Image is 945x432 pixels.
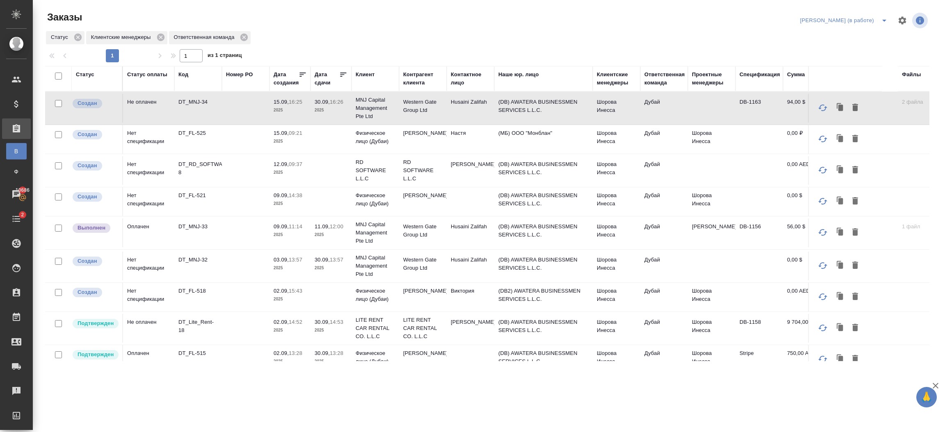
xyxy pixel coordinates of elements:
div: Выставляется автоматически при создании заказа [72,191,118,202]
p: 16:26 [330,99,343,105]
span: В [10,147,23,155]
p: Физическое лицо (Дубаи) [356,287,395,303]
div: Выставляет ПМ после сдачи и проведения начислений. Последний этап для ПМа [72,223,118,234]
td: (DB) AWATERA BUSINESSMEN SERVICES L.L.C. [494,314,593,343]
p: 2 файла [902,98,941,106]
p: 14:53 [330,319,343,325]
p: DT_Lite_Rent-18 [178,318,218,334]
button: Обновить [813,98,833,118]
td: Дубай [640,252,688,280]
p: Western Gate Group Ltd [403,256,443,272]
p: [PERSON_NAME] [403,129,443,137]
span: Заказы [45,11,82,24]
p: Western Gate Group Ltd [403,223,443,239]
div: Спецификация [740,70,780,79]
p: 12.09, [274,161,289,167]
p: 2025 [274,106,306,114]
td: 9 704,00 AED [783,314,824,343]
button: Обновить [813,129,833,149]
p: RD SOFTWARE L.L.C [356,158,395,183]
button: Клонировать [833,131,848,147]
p: 09.09, [274,192,289,198]
td: Husaini Zalifah [447,252,494,280]
div: Файлы [902,70,921,79]
td: Шорова Инесса [593,94,640,123]
div: Выставляется автоматически при создании заказа [72,287,118,298]
td: Шорова Инесса [593,218,640,247]
button: Удалить [848,162,862,178]
td: Husaini Zalifah [447,94,494,123]
p: Создан [78,161,97,170]
p: [PERSON_NAME] [403,287,443,295]
td: 0,00 $ [783,252,824,280]
button: Удалить [848,351,862,367]
p: Создан [78,288,97,296]
button: Удалить [848,193,862,209]
div: Выставляет КМ после уточнения всех необходимых деталей и получения согласия клиента на запуск. С ... [72,318,118,329]
p: Подтвержден [78,350,114,359]
p: Создан [78,130,97,139]
span: 2 [16,211,29,219]
span: Настроить таблицу [892,11,912,30]
td: Дубай [640,94,688,123]
button: Клонировать [833,162,848,178]
span: Ф [10,168,23,176]
button: Удалить [848,100,862,116]
p: LITE RENT CAR RENTAL CO. L.L.C [403,316,443,341]
button: Обновить [813,349,833,369]
div: Выставляет КМ после уточнения всех необходимых деталей и получения согласия клиента на запуск. С ... [72,349,118,360]
div: Ответственная команда [169,31,251,44]
div: Контрагент клиента [403,70,443,87]
td: Нет спецификации [123,283,174,311]
td: Шорова Инесса [688,314,735,343]
span: Посмотреть информацию [912,13,929,28]
p: Статус [51,33,71,41]
button: Удалить [848,289,862,305]
td: 750,00 AED [783,345,824,374]
div: Выставляется автоматически при создании заказа [72,98,118,109]
button: Обновить [813,223,833,242]
td: [PERSON_NAME] [447,314,494,343]
div: Сумма [787,70,805,79]
td: Дубай [640,345,688,374]
td: Оплачен [123,345,174,374]
p: Создан [78,257,97,265]
td: DB-1156 [735,218,783,247]
p: Выполнен [78,224,105,232]
p: 2025 [274,326,306,334]
p: 30.09, [315,319,330,325]
p: Физическое лицо (Дубаи) [356,129,395,146]
button: Удалить [848,131,862,147]
p: DT_FL-521 [178,191,218,200]
td: Шорова Инесса [593,252,640,280]
td: Шорова Инесса [593,187,640,216]
p: LITE RENT CAR RENTAL CO. L.L.C [356,316,395,341]
p: Физическое лицо (Дубаи) [356,349,395,366]
td: (DB) AWATERA BUSINESSMEN SERVICES L.L.C. [494,94,593,123]
td: Дубай [640,314,688,343]
p: 2025 [315,326,347,334]
p: 2025 [315,231,347,239]
p: 30.09, [315,350,330,356]
td: Шорова Инесса [593,156,640,185]
span: 🙏 [920,389,934,406]
td: Шорова Инесса [593,125,640,154]
p: 2025 [274,231,306,239]
button: Клонировать [833,351,848,367]
div: Номер PO [226,70,253,79]
td: Виктория [447,283,494,311]
p: 03.09, [274,257,289,263]
p: 2025 [274,357,306,366]
p: Western Gate Group Ltd [403,98,443,114]
p: 2025 [274,295,306,303]
a: Ф [6,164,27,180]
p: RD SOFTWARE L.L.C [403,158,443,183]
p: 09.09, [274,223,289,230]
div: Клиент [356,70,374,79]
div: split button [798,14,892,27]
td: (DB) AWATERA BUSINESSMEN SERVICES L.L.C. [494,252,593,280]
td: (DB) AWATERA BUSINESSMEN SERVICES L.L.C. [494,345,593,374]
p: 2025 [315,106,347,114]
p: [PERSON_NAME] [403,349,443,357]
td: Шорова Инесса [688,345,735,374]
